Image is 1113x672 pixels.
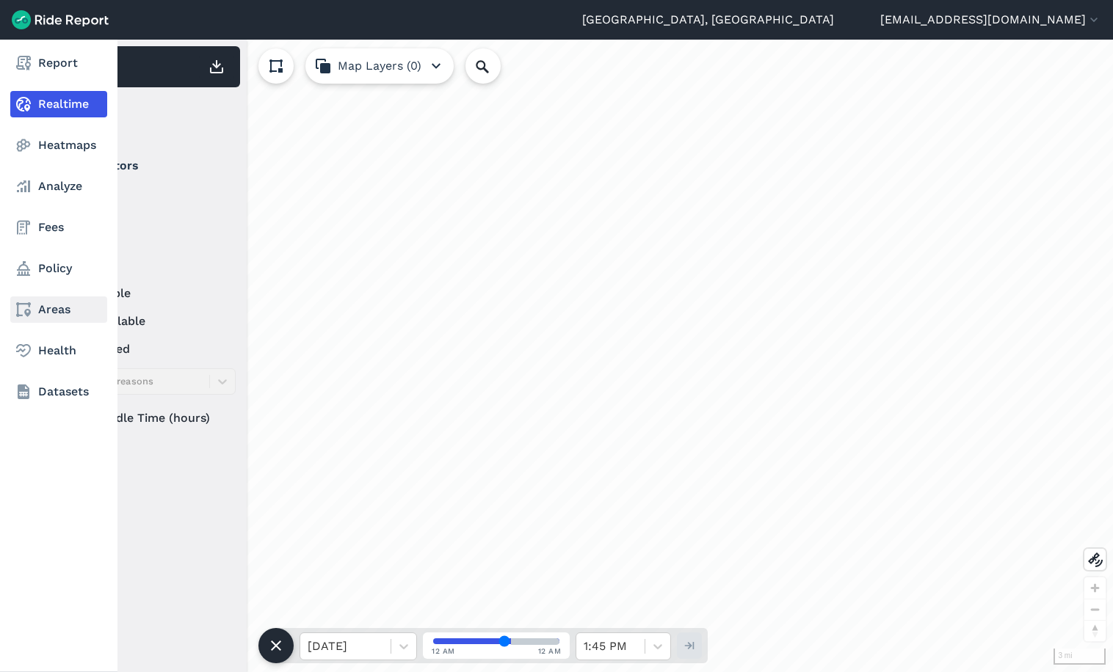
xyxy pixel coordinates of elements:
[59,145,233,186] summary: Operators
[582,11,834,29] a: [GEOGRAPHIC_DATA], [GEOGRAPHIC_DATA]
[59,285,236,302] label: available
[465,48,524,84] input: Search Location or Vehicles
[10,214,107,241] a: Fees
[10,132,107,158] a: Heatmaps
[432,646,455,657] span: 12 AM
[538,646,562,657] span: 12 AM
[10,337,107,364] a: Health
[880,11,1101,29] button: [EMAIL_ADDRESS][DOMAIN_NAME]
[59,244,233,285] summary: Status
[10,91,107,117] a: Realtime
[47,40,1113,672] div: loading
[59,214,236,232] label: Spin
[59,313,236,330] label: unavailable
[12,10,109,29] img: Ride Report
[305,48,454,84] button: Map Layers (0)
[54,94,240,139] div: Filter
[10,50,107,76] a: Report
[59,340,236,358] label: reserved
[59,186,236,204] label: Lime
[10,296,107,323] a: Areas
[59,405,236,431] div: Idle Time (hours)
[10,255,107,282] a: Policy
[10,379,107,405] a: Datasets
[10,173,107,200] a: Analyze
